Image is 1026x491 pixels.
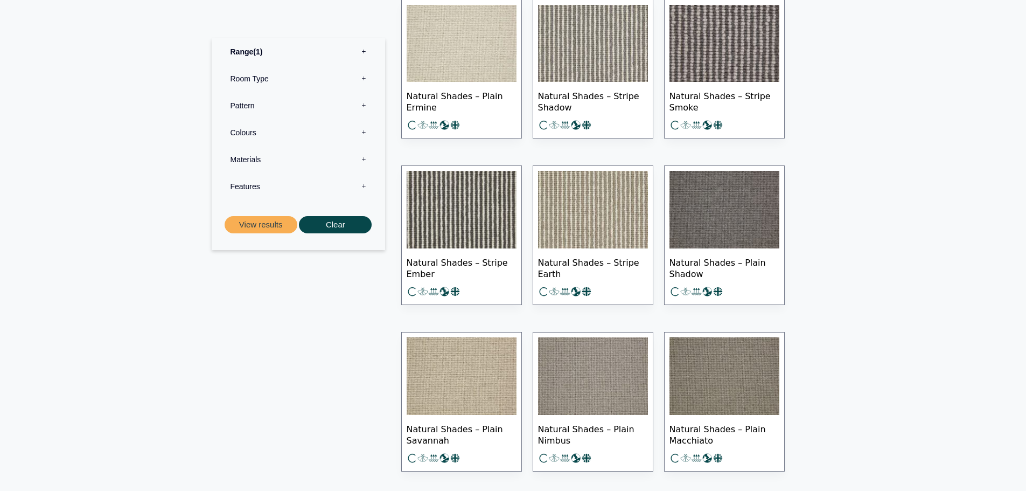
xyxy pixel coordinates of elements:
[669,171,779,248] img: Plain Shadow Dark Grey
[538,248,648,286] span: Natural Shades – Stripe Earth
[538,415,648,453] span: Natural Shades – Plain Nimbus
[538,5,648,82] img: mid grey & cream stripe
[538,337,648,415] img: Plain Nimbus Mid Grey
[220,172,377,199] label: Features
[664,332,785,472] a: Natural Shades – Plain Macchiato
[407,415,517,453] span: Natural Shades – Plain Savannah
[669,337,779,415] img: Plain Macchiato
[407,248,517,286] span: Natural Shades – Stripe Ember
[225,216,297,233] button: View results
[401,332,522,472] a: Natural Shades – Plain Savannah
[669,415,779,453] span: Natural Shades – Plain Macchiato
[407,337,517,415] img: Plain sandy tone
[538,82,648,120] span: Natural Shades – Stripe Shadow
[401,165,522,305] a: Natural Shades – Stripe Ember
[253,47,262,56] span: 1
[533,165,653,305] a: Natural Shades – Stripe Earth
[407,82,517,120] span: Natural Shades – Plain Ermine
[533,332,653,472] a: Natural Shades – Plain Nimbus
[220,146,377,172] label: Materials
[669,82,779,120] span: Natural Shades – Stripe Smoke
[669,248,779,286] span: Natural Shades – Plain Shadow
[220,92,377,119] label: Pattern
[299,216,372,233] button: Clear
[220,119,377,146] label: Colours
[538,171,648,248] img: Soft beige & cream stripe
[407,171,517,248] img: Cream & Grey Stripe
[407,5,517,82] img: Plain soft cream
[669,5,779,82] img: dark and light grey stripe
[664,165,785,305] a: Natural Shades – Plain Shadow
[220,38,377,65] label: Range
[220,65,377,92] label: Room Type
